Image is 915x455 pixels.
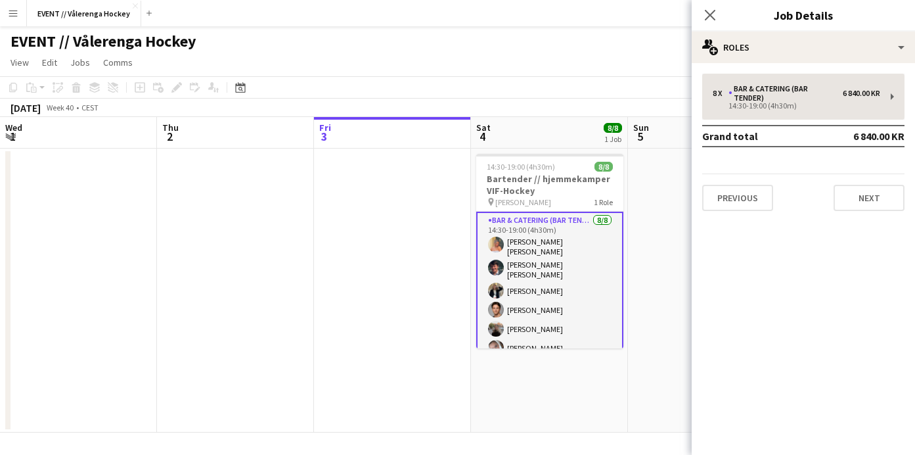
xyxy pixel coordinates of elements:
span: Week 40 [43,103,76,112]
div: 1 Job [604,134,621,144]
span: Edit [42,57,57,68]
span: Wed [5,122,22,133]
app-job-card: 14:30-19:00 (4h30m)8/8Bartender // hjemmekamper VIF-Hockey [PERSON_NAME]1 RoleBar & Catering (Bar... [476,154,623,348]
div: Roles [692,32,915,63]
span: [PERSON_NAME] [495,197,551,207]
div: [DATE] [11,101,41,114]
span: 5 [631,129,649,144]
div: 8 x [713,89,728,98]
div: Bar & Catering (Bar Tender) [728,84,843,103]
td: Grand total [702,126,822,147]
span: 14:30-19:00 (4h30m) [487,162,555,172]
span: View [11,57,29,68]
div: CEST [81,103,99,112]
span: Comms [103,57,133,68]
span: Sun [633,122,649,133]
span: Sat [476,122,491,133]
span: 4 [474,129,491,144]
span: 8/8 [604,123,622,133]
div: 6 840.00 KR [843,89,880,98]
h3: Job Details [692,7,915,24]
span: 2 [160,129,179,144]
a: Jobs [65,54,95,71]
span: 1 [3,129,22,144]
div: 14:30-19:00 (4h30m) [713,103,880,109]
h3: Bartender // hjemmekamper VIF-Hockey [476,173,623,197]
span: 8/8 [594,162,613,172]
h1: EVENT // Vålerenga Hockey [11,32,196,51]
button: Next [834,185,904,211]
span: Thu [162,122,179,133]
span: 1 Role [594,197,613,207]
button: EVENT // Vålerenga Hockey [27,1,141,26]
a: View [5,54,34,71]
a: Comms [98,54,138,71]
span: 3 [317,129,331,144]
span: Jobs [70,57,90,68]
button: Previous [702,185,773,211]
a: Edit [37,54,62,71]
span: Fri [319,122,331,133]
app-card-role: Bar & Catering (Bar Tender)8/814:30-19:00 (4h30m)[PERSON_NAME] [PERSON_NAME][PERSON_NAME] [PERSON... [476,212,623,404]
td: 6 840.00 KR [822,126,904,147]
